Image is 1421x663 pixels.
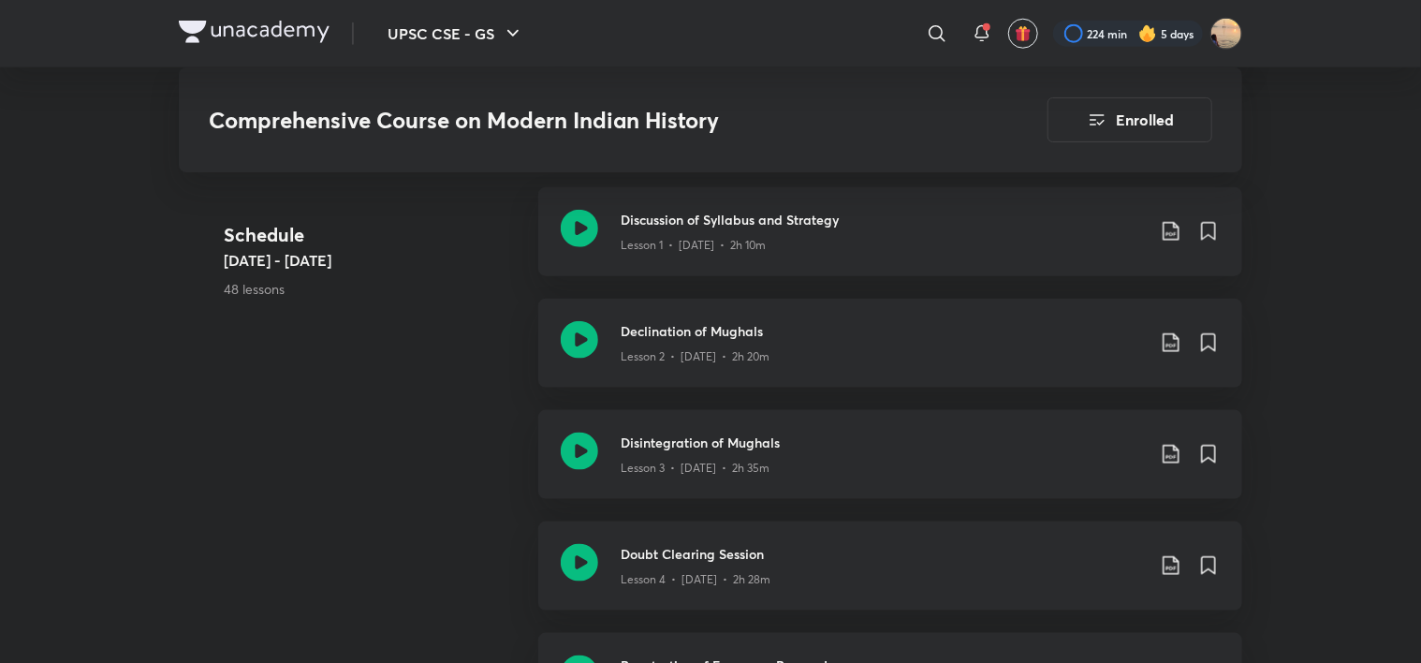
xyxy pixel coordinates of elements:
[621,544,1145,564] h3: Doubt Clearing Session
[1008,19,1038,49] button: avatar
[621,433,1145,452] h3: Disintegration of Mughals
[621,348,769,365] p: Lesson 2 • [DATE] • 2h 20m
[538,522,1242,633] a: Doubt Clearing SessionLesson 4 • [DATE] • 2h 28m
[224,278,523,298] p: 48 lessons
[376,15,535,52] button: UPSC CSE - GS
[621,210,1145,229] h3: Discussion of Syllabus and Strategy
[621,460,769,477] p: Lesson 3 • [DATE] • 2h 35m
[1015,25,1032,42] img: avatar
[538,410,1242,522] a: Disintegration of MughalsLesson 3 • [DATE] • 2h 35m
[621,321,1145,341] h3: Declination of Mughals
[1210,18,1242,50] img: Snatashree Punyatoya
[224,248,523,271] h5: [DATE] - [DATE]
[1047,97,1212,142] button: Enrolled
[224,220,523,248] h4: Schedule
[179,21,330,43] img: Company Logo
[209,107,942,134] h3: Comprehensive Course on Modern Indian History
[621,571,770,588] p: Lesson 4 • [DATE] • 2h 28m
[538,187,1242,299] a: Discussion of Syllabus and StrategyLesson 1 • [DATE] • 2h 10m
[1138,24,1157,43] img: streak
[538,299,1242,410] a: Declination of MughalsLesson 2 • [DATE] • 2h 20m
[179,21,330,48] a: Company Logo
[621,237,766,254] p: Lesson 1 • [DATE] • 2h 10m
